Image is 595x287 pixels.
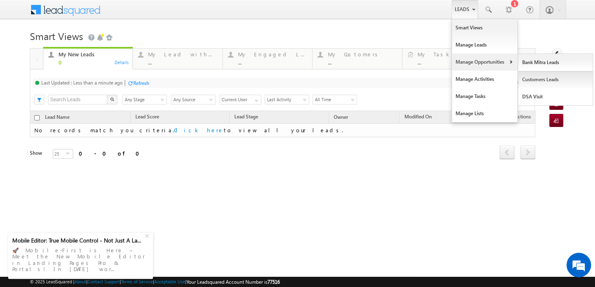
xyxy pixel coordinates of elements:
[34,115,40,120] input: Check all records
[41,80,123,86] div: Last Updated : Less than a minute ago
[328,59,397,65] div: ...
[133,80,149,86] div: Refresh
[122,94,167,105] div: Lead Stage Filter
[250,95,260,103] a: Show All Items
[518,71,593,88] a: Customers Leads
[148,51,218,58] div: My Lead with Pending Tasks
[135,113,159,120] span: Lead Score
[404,113,431,120] span: Modified On
[79,149,144,158] div: 0 - 0 of 0
[111,225,148,236] em: Start Chat
[452,88,517,105] a: Manage Tasks
[174,127,224,133] a: Click here
[334,114,348,120] span: Owner
[418,51,487,58] div: My Tasks
[452,36,517,53] a: Manage Leads
[313,96,354,103] span: All Time
[400,112,436,123] a: Modified On
[238,51,308,58] div: My Engaged Lead
[312,95,357,105] a: All Time
[30,29,83,42] span: Smart Views
[114,58,130,66] div: Details
[148,59,218,65] div: ...
[121,279,153,284] a: Terms of Service
[154,279,185,284] a: Acceptable Use
[518,54,593,71] a: Bank Mitra Leads
[30,124,535,137] td: No records match you criteria. to view all your leads.
[312,49,402,69] a: My Customers...
[518,88,593,105] a: DSA Visit
[88,279,120,284] a: Contact Support
[66,151,73,155] span: select
[328,51,397,58] div: My Customers
[30,278,280,286] span: © 2025 LeadSquared | | | | |
[220,94,260,105] div: Owner Filter
[123,96,164,103] span: Any Stage
[143,230,153,240] div: +
[402,49,492,69] a: My Tasks...
[452,105,517,122] a: Manage Lists
[171,96,213,103] span: Any Source
[510,112,535,123] span: Actions
[53,149,66,158] span: 25
[110,97,114,101] img: Search
[134,4,154,24] div: Minimize live chat window
[222,49,313,69] a: My Engaged Lead...
[58,51,128,58] div: My New Leads
[41,113,74,123] a: Lead Name
[14,43,34,53] img: d_60004797649_company_0_60004797649
[131,112,163,123] a: Lead Score
[171,94,216,105] div: Lead Source Filter
[234,113,258,120] span: Lead Stage
[452,19,517,36] a: Smart Views
[265,95,309,105] a: Last Activity
[452,53,517,71] a: Manage Opportunities
[520,146,535,159] a: next
[452,71,517,88] a: Manage Activities
[220,95,261,105] input: Type to Search
[122,95,167,105] a: Any Stage
[267,279,280,285] span: 77516
[238,59,308,65] div: ...
[499,146,514,159] a: prev
[11,76,149,218] textarea: Type your message and hit 'Enter'
[186,279,280,285] span: Your Leadsquared Account Number is
[43,43,137,53] div: Chat with us now
[12,245,149,275] div: 🚀 Mobile-First is Here – Meet the New Mobile Editor in Landing Pages Pro & Portals! In [DATE] wor...
[43,47,133,70] a: My New Leads0Details
[132,49,223,69] a: My Lead with Pending Tasks...
[12,237,144,244] div: Mobile Editor: True Mobile Control - Not Just A La...
[418,59,487,65] div: ...
[230,112,262,123] a: Lead Stage
[265,96,306,103] span: Last Activity
[74,279,86,284] a: About
[58,59,128,65] div: 0
[48,95,108,105] input: Search Leads
[171,95,216,105] a: Any Source
[30,149,46,157] div: Show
